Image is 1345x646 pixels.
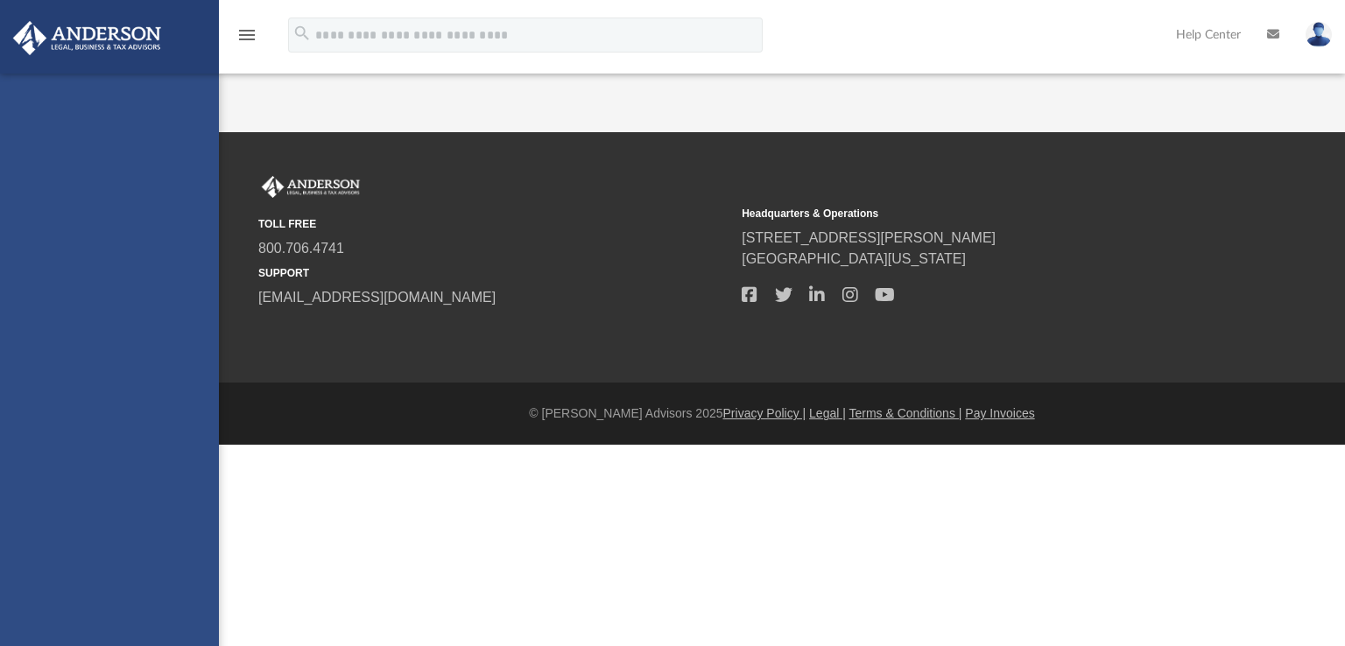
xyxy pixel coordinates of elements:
[258,241,344,256] a: 800.706.4741
[965,406,1034,420] a: Pay Invoices
[258,216,729,232] small: TOLL FREE
[849,406,962,420] a: Terms & Conditions |
[236,25,257,46] i: menu
[258,290,496,305] a: [EMAIL_ADDRESS][DOMAIN_NAME]
[742,251,966,266] a: [GEOGRAPHIC_DATA][US_STATE]
[258,265,729,281] small: SUPPORT
[236,33,257,46] a: menu
[258,176,363,199] img: Anderson Advisors Platinum Portal
[809,406,846,420] a: Legal |
[1306,22,1332,47] img: User Pic
[292,24,312,43] i: search
[8,21,166,55] img: Anderson Advisors Platinum Portal
[742,206,1213,221] small: Headquarters & Operations
[742,230,996,245] a: [STREET_ADDRESS][PERSON_NAME]
[723,406,806,420] a: Privacy Policy |
[219,404,1345,423] div: © [PERSON_NAME] Advisors 2025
